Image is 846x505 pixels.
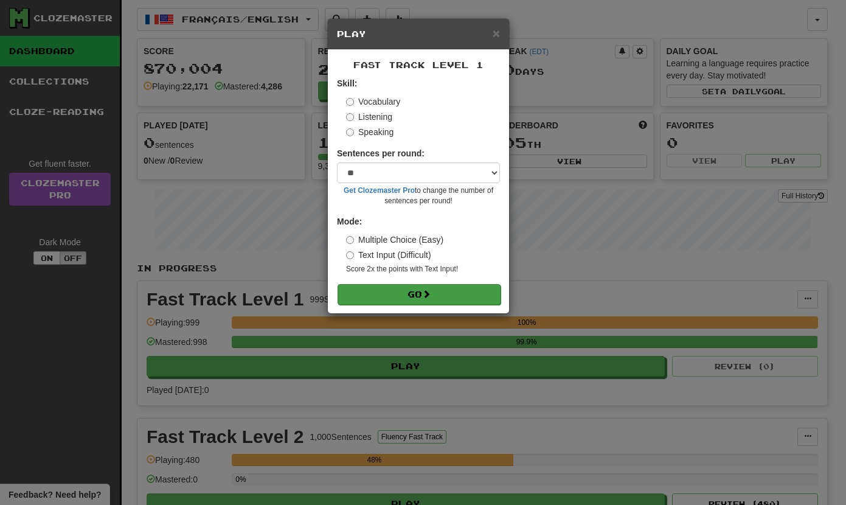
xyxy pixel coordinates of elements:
[337,147,425,159] label: Sentences per round:
[337,28,500,40] h5: Play
[346,128,354,136] input: Speaking
[337,78,357,88] strong: Skill:
[346,98,354,106] input: Vocabulary
[338,284,501,305] button: Go
[337,186,500,206] small: to change the number of sentences per round!
[346,126,394,138] label: Speaking
[493,27,500,40] button: Close
[346,251,354,259] input: Text Input (Difficult)
[353,60,484,70] span: Fast Track Level 1
[346,264,500,274] small: Score 2x the points with Text Input !
[493,26,500,40] span: ×
[346,234,443,246] label: Multiple Choice (Easy)
[344,186,415,195] a: Get Clozemaster Pro
[346,249,431,261] label: Text Input (Difficult)
[346,236,354,244] input: Multiple Choice (Easy)
[346,96,400,108] label: Vocabulary
[346,111,392,123] label: Listening
[346,113,354,121] input: Listening
[337,217,362,226] strong: Mode:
